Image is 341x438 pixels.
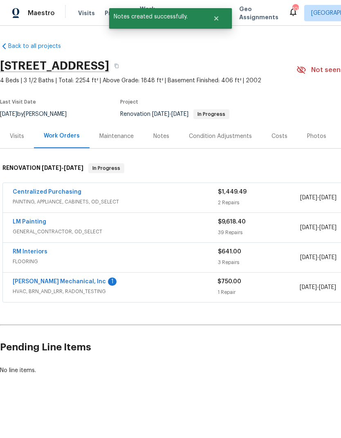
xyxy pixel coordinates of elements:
[203,10,230,27] button: Close
[105,9,130,17] span: Projects
[300,283,336,291] span: -
[99,132,134,140] div: Maintenance
[171,111,188,117] span: [DATE]
[271,132,287,140] div: Costs
[109,59,124,73] button: Copy Address
[140,5,161,21] span: Work Orders
[218,219,246,225] span: $9,618.40
[218,189,247,195] span: $1,449.49
[78,9,95,17] span: Visits
[152,111,169,117] span: [DATE]
[42,165,83,171] span: -
[64,165,83,171] span: [DATE]
[109,8,203,25] span: Notes created successfully.
[292,5,298,13] div: 101
[319,225,337,230] span: [DATE]
[319,284,336,290] span: [DATE]
[218,249,241,255] span: $641.00
[13,189,81,195] a: Centralized Purchasing
[108,278,117,286] div: 1
[194,112,229,117] span: In Progress
[28,9,55,17] span: Maestro
[42,165,61,171] span: [DATE]
[307,132,326,140] div: Photos
[13,287,218,296] span: HVAC, BRN_AND_LRR, RADON_TESTING
[120,111,229,117] span: Renovation
[13,219,46,225] a: LM Painting
[218,258,300,266] div: 3 Repairs
[44,132,80,140] div: Work Orders
[120,99,138,104] span: Project
[319,195,337,201] span: [DATE]
[300,224,337,232] span: -
[13,198,218,206] span: PAINTING, APPLIANCE, CABINETS, OD_SELECT
[13,249,47,255] a: RM Interiors
[300,194,337,202] span: -
[153,132,169,140] div: Notes
[2,163,83,173] h6: RENOVATION
[218,199,300,207] div: 2 Repairs
[218,279,241,284] span: $750.00
[89,164,123,172] span: In Progress
[300,253,337,262] span: -
[239,5,278,21] span: Geo Assignments
[300,284,317,290] span: [DATE]
[319,255,337,260] span: [DATE]
[13,257,218,266] span: FLOORING
[300,225,317,230] span: [DATE]
[218,228,300,237] div: 39 Repairs
[152,111,188,117] span: -
[13,228,218,236] span: GENERAL_CONTRACTOR, OD_SELECT
[300,255,317,260] span: [DATE]
[300,195,317,201] span: [DATE]
[10,132,24,140] div: Visits
[189,132,252,140] div: Condition Adjustments
[218,288,299,296] div: 1 Repair
[13,279,106,284] a: [PERSON_NAME] Mechanical, Inc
